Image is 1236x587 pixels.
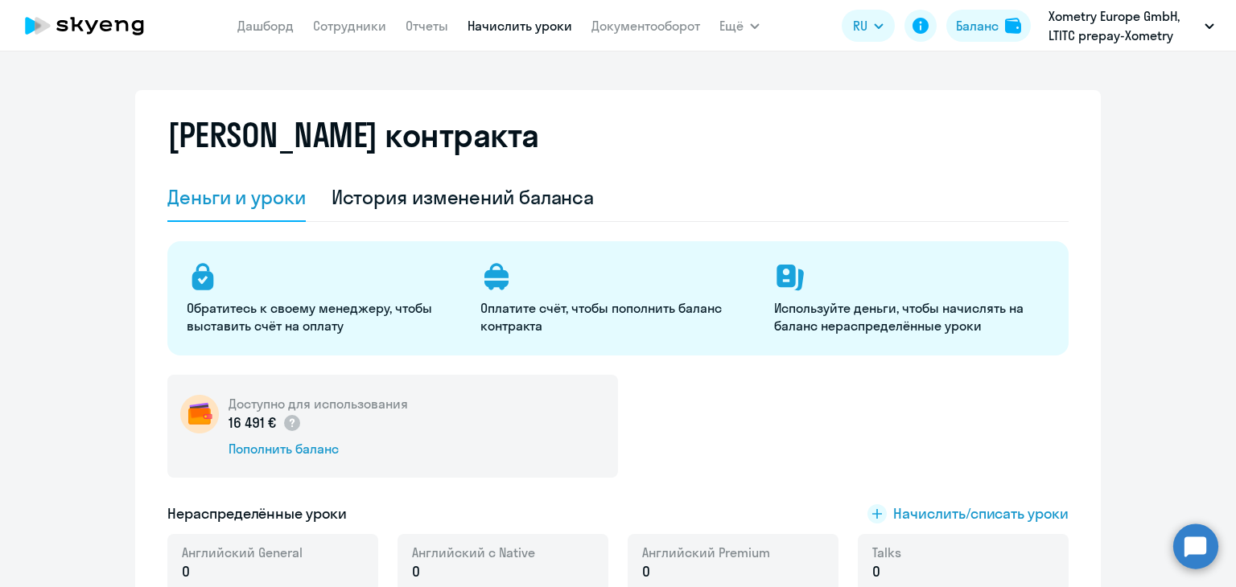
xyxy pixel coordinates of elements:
[167,116,539,154] h2: [PERSON_NAME] контракта
[842,10,895,42] button: RU
[872,561,880,582] span: 0
[480,299,755,335] p: Оплатите счёт, чтобы пополнить баланс контракта
[642,561,650,582] span: 0
[332,184,595,210] div: История изменений баланса
[187,299,461,335] p: Обратитесь к своему менеджеру, чтобы выставить счёт на оплату
[229,395,408,413] h5: Доступно для использования
[468,18,572,34] a: Начислить уроки
[946,10,1031,42] button: Балансbalance
[167,184,306,210] div: Деньги и уроки
[229,413,302,433] p: 16 491 €
[237,18,294,34] a: Дашборд
[853,16,867,35] span: RU
[406,18,448,34] a: Отчеты
[893,503,1069,524] span: Начислить/списать уроки
[412,544,535,561] span: Английский с Native
[412,561,420,582] span: 0
[719,10,760,42] button: Ещё
[1005,18,1021,34] img: balance
[182,544,303,561] span: Английский General
[180,395,219,433] img: wallet-circle.png
[1049,6,1198,45] p: Xometry Europe GmbH, LTITC prepay-Xometry Europe GmbH_Основной
[591,18,700,34] a: Документооборот
[1040,6,1222,45] button: Xometry Europe GmbH, LTITC prepay-Xometry Europe GmbH_Основной
[956,16,999,35] div: Баланс
[642,544,770,561] span: Английский Premium
[182,561,190,582] span: 0
[719,16,744,35] span: Ещё
[313,18,386,34] a: Сотрудники
[229,440,408,458] div: Пополнить баланс
[774,299,1049,335] p: Используйте деньги, чтобы начислять на баланс нераспределённые уроки
[167,503,347,524] h5: Нераспределённые уроки
[872,544,901,561] span: Talks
